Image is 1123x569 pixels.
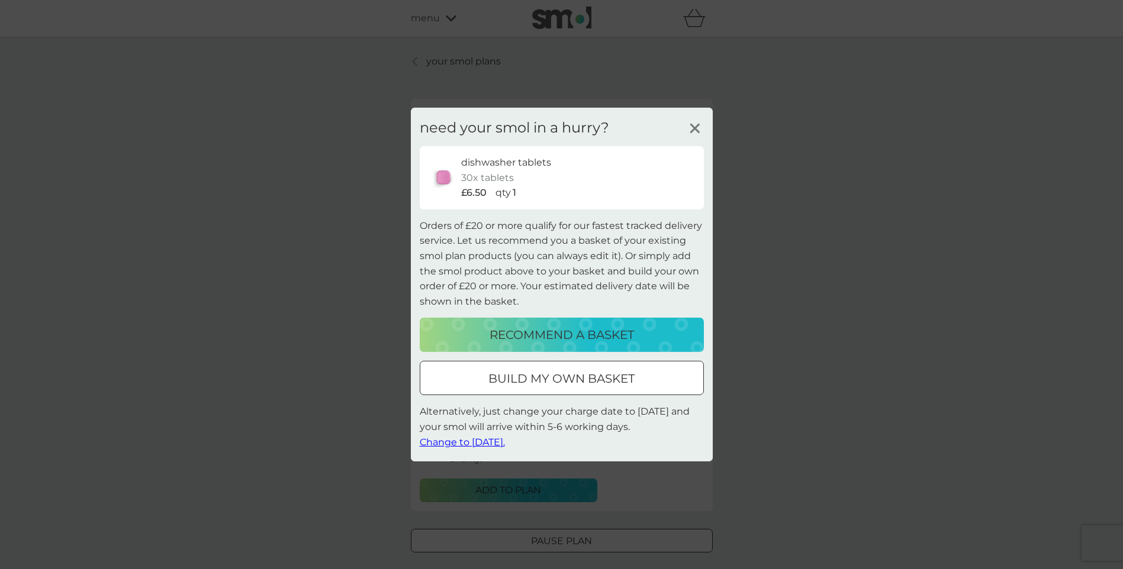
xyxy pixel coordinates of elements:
h3: need your smol in a hurry? [420,119,609,137]
button: build my own basket [420,361,704,395]
p: 1 [513,185,516,201]
button: recommend a basket [420,318,704,352]
p: Orders of £20 or more qualify for our fastest tracked delivery service. Let us recommend you a ba... [420,218,704,309]
p: build my own basket [488,369,635,388]
p: Alternatively, just change your charge date to [DATE] and your smol will arrive within 5-6 workin... [420,404,704,450]
p: dishwasher tablets [461,155,551,170]
p: £6.50 [461,185,487,201]
p: recommend a basket [490,325,634,344]
p: qty [495,185,511,201]
span: Change to [DATE]. [420,436,505,447]
button: Change to [DATE]. [420,434,505,450]
p: 30x tablets [461,170,514,186]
